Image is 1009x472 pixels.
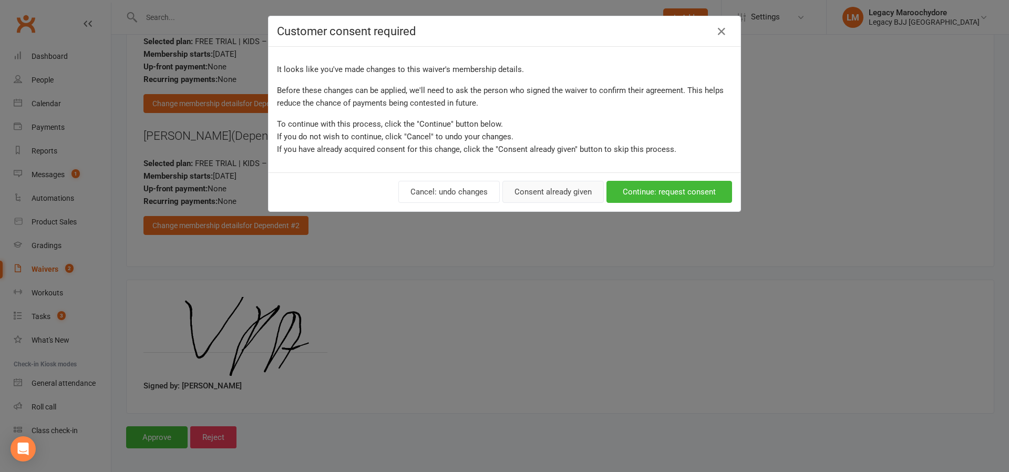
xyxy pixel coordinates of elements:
button: Continue: request consent [606,181,732,203]
span: Customer consent required [277,25,416,38]
button: Close [713,23,730,40]
button: Consent already given [502,181,604,203]
p: It looks like you've made changes to this waiver's membership details. [277,63,732,76]
p: To continue with this process, click the "Continue" button below. If you do not wish to continue,... [277,118,732,156]
button: Cancel: undo changes [398,181,500,203]
p: Before these changes can be applied, we'll need to ask the person who signed the waiver to confir... [277,84,732,109]
span: If you have already acquired consent for this change, click the "Consent already given" button to... [277,145,676,154]
div: Open Intercom Messenger [11,436,36,461]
